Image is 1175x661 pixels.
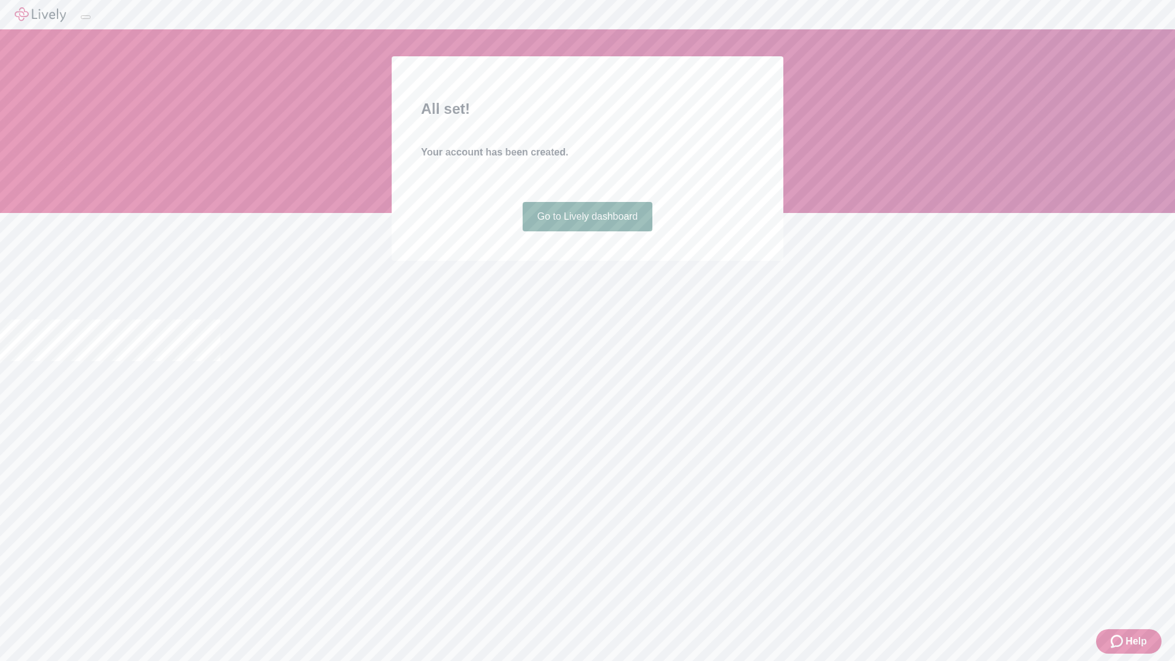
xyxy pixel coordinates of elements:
[81,15,91,19] button: Log out
[421,145,754,160] h4: Your account has been created.
[15,7,66,22] img: Lively
[1096,629,1162,654] button: Zendesk support iconHelp
[1125,634,1147,649] span: Help
[1111,634,1125,649] svg: Zendesk support icon
[523,202,653,231] a: Go to Lively dashboard
[421,98,754,120] h2: All set!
